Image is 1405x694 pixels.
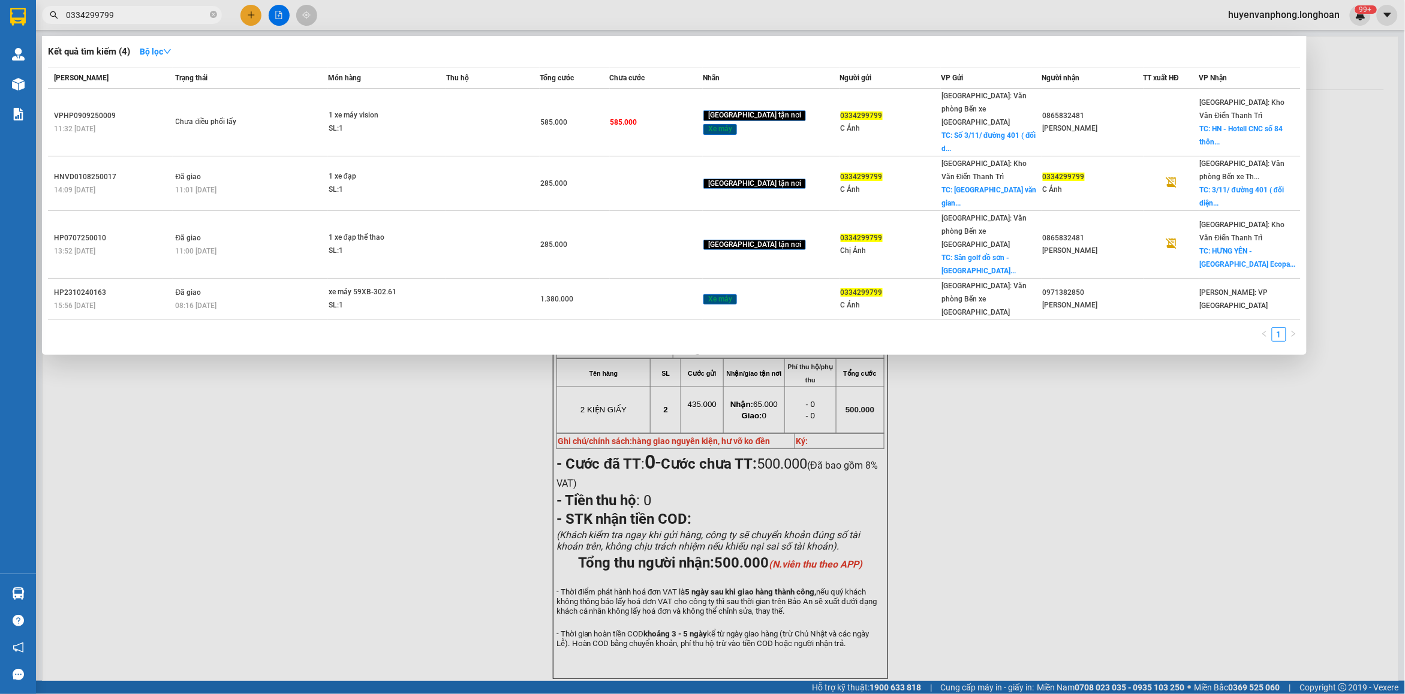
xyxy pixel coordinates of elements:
span: [GEOGRAPHIC_DATA]: Kho Văn Điển Thanh Trì [1200,221,1285,242]
div: HP2310240163 [54,286,172,299]
span: Đã giao [176,173,201,181]
span: [GEOGRAPHIC_DATA]: Kho Văn Điển Thanh Trì [941,159,1027,181]
span: Tổng cước [540,74,574,82]
div: Chị Ánh [841,245,941,257]
div: 1 xe máy vision [329,109,419,122]
button: left [1257,327,1272,342]
div: SL: 1 [329,183,419,197]
span: Thu hộ [446,74,469,82]
span: Đã giao [176,234,201,242]
span: TT xuất HĐ [1144,74,1180,82]
span: 0334299799 [841,111,883,120]
span: 0334299799 [1043,173,1085,181]
span: TC: HƯNG YÊN - [GEOGRAPHIC_DATA] Ecopa... [1200,247,1296,268]
span: [GEOGRAPHIC_DATA]: Văn phòng Bến xe [GEOGRAPHIC_DATA] [941,282,1027,316]
span: [GEOGRAPHIC_DATA] tận nơi [703,240,806,251]
img: warehouse-icon [12,78,25,90]
span: [PERSON_NAME]: VP [GEOGRAPHIC_DATA] [1200,288,1268,310]
div: SL: 1 [329,299,419,312]
span: TC: Số 3/11/ đường 401 ( đối d... [941,131,1036,153]
div: [PERSON_NAME] [1043,245,1143,257]
div: C Ánh [841,299,941,312]
span: 11:00 [DATE] [176,247,217,255]
span: 15:56 [DATE] [54,301,95,310]
span: 08:16 [DATE] [176,301,217,310]
span: [GEOGRAPHIC_DATA]: Kho Văn Điển Thanh Trì [1200,98,1285,120]
strong: Bộ lọc [140,47,172,56]
div: [PERSON_NAME] [1043,122,1143,135]
span: [GEOGRAPHIC_DATA]: Văn phòng Bến xe [GEOGRAPHIC_DATA] [941,214,1027,249]
button: Bộ lọcdown [130,42,181,61]
span: close-circle [210,11,217,18]
div: VPHP0909250009 [54,110,172,122]
span: Chưa cước [610,74,645,82]
span: close-circle [210,10,217,21]
button: right [1286,327,1301,342]
span: VP Nhận [1199,74,1228,82]
li: Previous Page [1257,327,1272,342]
div: 1 xe đạp [329,170,419,183]
span: [PERSON_NAME] [54,74,109,82]
span: search [50,11,58,19]
div: xe máy 59XB-302.61 [329,286,419,299]
span: [GEOGRAPHIC_DATA] tận nơi [703,110,806,121]
span: message [13,669,24,680]
div: C Ánh [841,183,941,196]
div: 0971382850 [1043,286,1143,299]
img: solution-icon [12,108,25,120]
span: Trạng thái [176,74,208,82]
div: C Ánh [841,122,941,135]
span: left [1261,330,1268,337]
div: 1 xe đạp thể thao [329,231,419,245]
span: Món hàng [328,74,361,82]
input: Tìm tên, số ĐT hoặc mã đơn [66,8,207,22]
span: down [163,47,172,56]
span: 0334299799 [841,173,883,181]
span: 13:52 [DATE] [54,247,95,255]
span: 285.000 [540,179,567,188]
span: 285.000 [540,240,567,249]
span: VP Gửi [941,74,963,82]
span: [GEOGRAPHIC_DATA]: Văn phòng Bến xe Th... [1200,159,1285,181]
a: 1 [1272,328,1286,341]
div: SL: 1 [329,122,419,135]
li: 1 [1272,327,1286,342]
span: 0334299799 [841,234,883,242]
span: TC: 3/11/ đường 401 ( đối diện... [1200,186,1284,207]
div: HP0707250010 [54,232,172,245]
span: 0334299799 [841,288,883,297]
div: 0865832481 [1043,110,1143,122]
span: Đã giao [176,288,201,297]
span: notification [13,642,24,653]
span: 585.000 [540,118,567,126]
div: C Ánh [1043,183,1143,196]
span: TC: HN - Hotell CNC số 84 thôn... [1200,125,1283,146]
img: warehouse-icon [12,48,25,61]
img: warehouse-icon [12,587,25,600]
span: Nhãn [703,74,720,82]
span: Người nhận [1042,74,1080,82]
div: HNVD0108250017 [54,171,172,183]
span: 585.000 [610,118,637,126]
div: 0865832481 [1043,232,1143,245]
span: 11:32 [DATE] [54,125,95,133]
span: [GEOGRAPHIC_DATA] tận nơi [703,179,806,189]
span: [GEOGRAPHIC_DATA]: Văn phòng Bến xe [GEOGRAPHIC_DATA] [941,92,1027,126]
span: 14:09 [DATE] [54,186,95,194]
span: 1.380.000 [540,295,573,303]
span: Xe máy [703,124,737,135]
span: TC: Sân golf đồ sơn - [GEOGRAPHIC_DATA]... [941,254,1016,275]
span: 11:01 [DATE] [176,186,217,194]
div: Chưa điều phối lấy [176,116,266,129]
div: [PERSON_NAME] [1043,299,1143,312]
h3: Kết quả tìm kiếm ( 4 ) [48,46,130,58]
span: right [1290,330,1297,337]
li: Next Page [1286,327,1301,342]
span: Xe máy [703,294,737,305]
img: logo-vxr [10,8,26,26]
span: Người gửi [840,74,872,82]
div: SL: 1 [329,245,419,258]
span: TC: [GEOGRAPHIC_DATA] văn gian... [941,186,1036,207]
span: question-circle [13,615,24,626]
